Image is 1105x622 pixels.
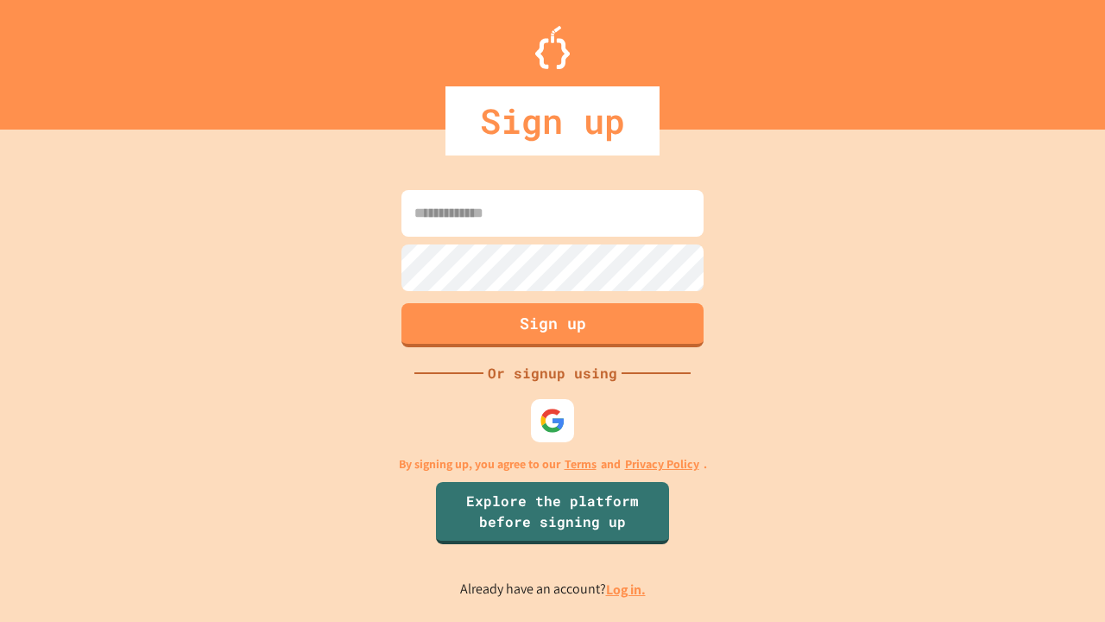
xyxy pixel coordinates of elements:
[606,581,646,599] a: Log in.
[460,579,646,600] p: Already have an account?
[401,303,704,347] button: Sign up
[436,482,669,544] a: Explore the platform before signing up
[540,408,565,434] img: google-icon.svg
[399,455,707,473] p: By signing up, you agree to our and .
[625,455,699,473] a: Privacy Policy
[565,455,597,473] a: Terms
[535,26,570,69] img: Logo.svg
[483,363,622,384] div: Or signup using
[445,86,660,155] div: Sign up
